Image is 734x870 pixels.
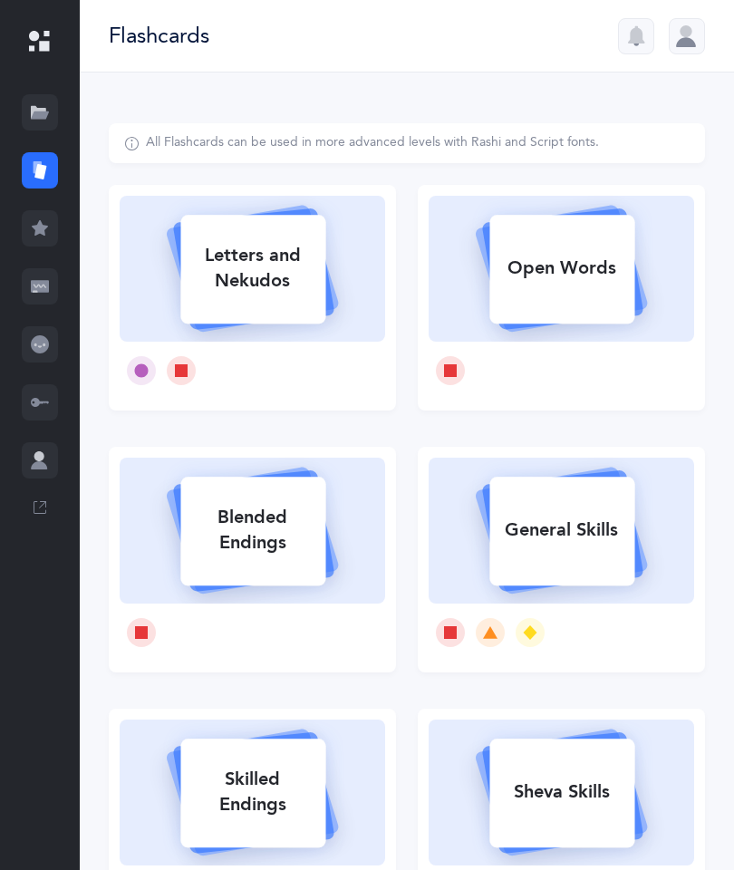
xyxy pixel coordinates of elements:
div: Letters and Nekudos [180,232,325,304]
div: Sheva Skills [489,768,634,816]
div: Blended Endings [180,494,325,566]
div: All Flashcards can be used in more advanced levels with Rashi and Script fonts. [146,134,599,152]
div: Open Words [489,245,634,292]
div: Flashcards [109,21,209,51]
div: General Skills [489,507,634,554]
div: Skilled Endings [180,756,325,828]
